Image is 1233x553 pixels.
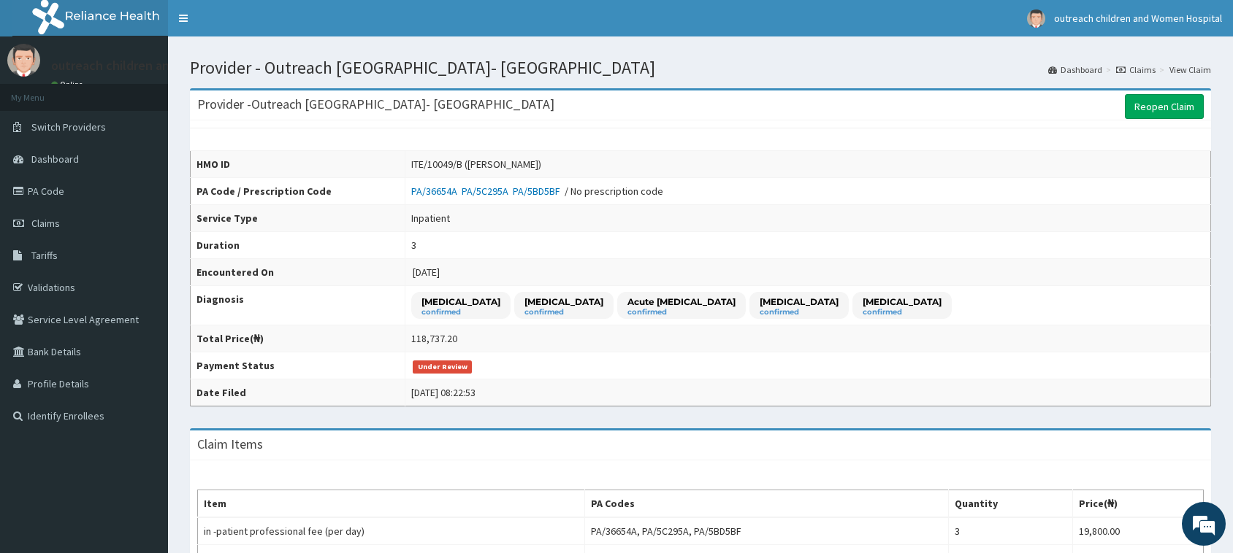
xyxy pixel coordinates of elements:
th: Diagnosis [191,286,405,325]
span: Under Review [413,360,472,374]
a: PA/5BD5BF [513,185,565,198]
span: Tariffs [31,249,58,262]
h3: Claim Items [197,438,263,451]
a: Claims [1116,63,1156,76]
small: confirmed [524,309,603,316]
div: 118,737.20 [411,331,457,346]
th: Price(₦) [1073,490,1204,518]
p: outreach children and Women Hospital [51,59,273,72]
th: PA Code / Prescription Code [191,178,405,205]
th: HMO ID [191,151,405,178]
span: Switch Providers [31,120,106,134]
div: [DATE] 08:22:53 [411,385,476,400]
a: Reopen Claim [1125,94,1204,119]
small: confirmed [760,309,839,316]
th: Duration [191,232,405,259]
p: [MEDICAL_DATA] [863,295,942,308]
a: Online [51,80,86,90]
p: [MEDICAL_DATA] [524,295,603,308]
th: Service Type [191,205,405,232]
div: Inpatient [411,211,450,225]
a: Dashboard [1048,63,1102,76]
td: 19,800.00 [1073,517,1204,545]
img: User Image [7,44,40,77]
th: PA Codes [584,490,948,518]
a: View Claim [1169,63,1211,76]
h1: Provider - Outreach [GEOGRAPHIC_DATA]- [GEOGRAPHIC_DATA] [190,58,1211,77]
span: Dashboard [31,152,79,166]
td: 3 [949,517,1073,545]
p: [MEDICAL_DATA] [421,295,500,308]
h3: Provider - Outreach [GEOGRAPHIC_DATA]- [GEOGRAPHIC_DATA] [197,98,554,111]
td: PA/36654A, PA/5C295A, PA/5BD5BF [584,517,948,545]
p: [MEDICAL_DATA] [760,295,839,308]
small: confirmed [421,309,500,316]
th: Item [198,490,585,518]
span: [DATE] [413,266,440,279]
small: confirmed [863,309,942,316]
a: PA/5C295A [462,185,513,198]
th: Encountered On [191,259,405,286]
span: Claims [31,217,60,230]
a: PA/36654A [411,185,462,198]
div: / No prescription code [411,184,663,198]
small: confirmed [627,309,736,316]
th: Payment Status [191,352,405,379]
td: in -patient professional fee (per day) [198,517,585,545]
div: 3 [411,238,416,252]
p: Acute [MEDICAL_DATA] [627,295,736,308]
img: User Image [1027,9,1045,28]
span: outreach children and Women Hospital [1054,12,1222,25]
th: Total Price(₦) [191,325,405,352]
div: ITE/10049/B ([PERSON_NAME]) [411,157,541,171]
th: Date Filed [191,379,405,406]
th: Quantity [949,490,1073,518]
